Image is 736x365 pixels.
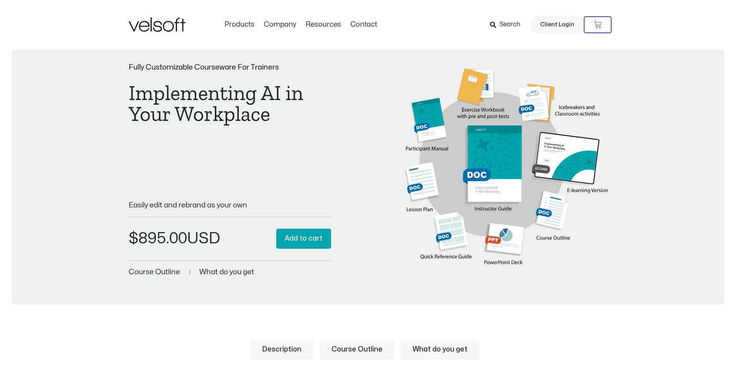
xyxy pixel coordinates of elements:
[276,229,331,249] button: Add to cart
[346,20,382,29] a: ContactMenu Toggle
[405,68,608,273] img: Second Product Image
[540,20,574,30] span: Client Login
[220,20,259,29] a: ProductsMenu Toggle
[129,231,138,246] span: $
[129,231,187,246] bdi: 895.00
[129,17,185,32] img: Velsoft Training Materials
[129,268,180,276] a: Course Outline
[250,340,313,360] a: Description
[129,202,331,209] p: Easily edit and rebrand as your own
[220,20,382,29] nav: Menu
[199,268,254,276] a: What do you get
[401,340,479,360] a: What do you get
[301,20,346,29] a: ResourcesMenu Toggle
[129,64,331,71] p: Fully Customizable Courseware For Trainers
[500,20,520,30] span: Search
[259,20,301,29] a: CompanyMenu Toggle
[320,340,394,360] a: Course Outline
[490,18,526,31] a: Search
[530,15,584,34] a: Client Login
[129,83,331,124] h1: Implementing AI in Your Workplace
